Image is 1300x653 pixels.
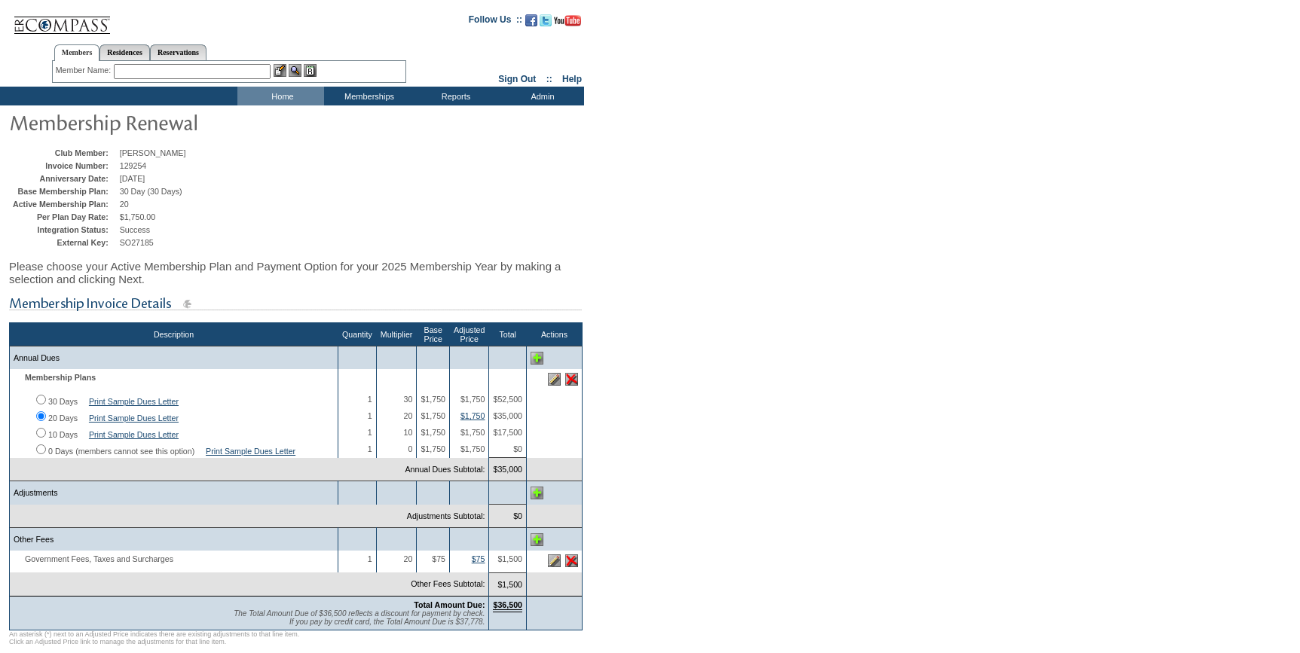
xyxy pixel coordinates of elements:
span: $1,750.00 [120,212,155,221]
span: 20 [404,554,413,563]
td: Club Member: [13,148,116,157]
a: Members [54,44,100,61]
td: Reports [411,87,497,105]
span: $1,500 [497,554,522,563]
td: Other Fees Subtotal: [10,572,489,596]
a: $75 [472,554,485,563]
td: $0 [489,505,527,528]
td: Integration Status: [13,225,116,234]
span: 1 [368,444,372,453]
td: $35,000 [489,458,527,481]
img: Delete this line item [565,554,578,567]
a: Help [562,74,582,84]
span: $1,750 [421,395,445,404]
span: 20 [120,200,129,209]
img: b_edit.gif [274,64,286,77]
img: Add Other Fees line item [531,533,543,546]
img: Edit this line item [548,554,561,567]
span: $52,500 [493,395,522,404]
td: Active Membership Plan: [13,200,116,209]
td: Total Amount Due: [10,596,489,630]
a: Residences [99,44,150,60]
a: Reservations [150,44,206,60]
a: Print Sample Dues Letter [206,447,295,456]
td: Other Fees [10,528,338,551]
span: $17,500 [493,428,522,437]
a: Follow us on Twitter [540,19,552,28]
span: 0 [408,444,412,453]
img: Subscribe to our YouTube Channel [554,15,581,26]
span: 129254 [120,161,147,170]
span: Success [120,225,150,234]
td: Adjustments [10,481,338,505]
td: Invoice Number: [13,161,116,170]
span: $75 [432,554,445,563]
td: Admin [497,87,584,105]
div: Please choose your Active Membership Plan and Payment Option for your 2025 Membership Year by mak... [9,252,583,293]
span: $1,750 [460,444,485,453]
span: $0 [513,444,522,453]
span: 1 [368,411,372,420]
td: Per Plan Day Rate: [13,212,116,221]
td: External Key: [13,238,116,247]
div: Member Name: [56,64,114,77]
a: Subscribe to our YouTube Channel [554,19,581,28]
th: Base Price [417,323,450,346]
img: Follow us on Twitter [540,14,552,26]
label: 30 Days [48,397,78,406]
span: 10 [404,428,413,437]
td: Memberships [324,87,411,105]
td: Home [237,87,324,105]
td: Anniversary Date: [13,174,116,183]
img: Add Adjustments line item [531,487,543,499]
span: $1,750 [421,444,445,453]
img: pgTtlMembershipRenewal.gif [9,107,310,137]
span: $1,750 [460,395,485,404]
th: Total [489,323,527,346]
th: Multiplier [376,323,417,346]
td: $1,500 [489,572,527,596]
td: Annual Dues [10,346,338,370]
label: 0 Days (members cannot see this option) [48,447,194,456]
img: View [289,64,301,77]
td: Base Membership Plan: [13,187,116,196]
span: $1,750 [421,428,445,437]
a: Print Sample Dues Letter [89,430,179,439]
span: The Total Amount Due of $36,500 reflects a discount for payment by check. If you pay by credit ca... [234,609,485,626]
th: Quantity [338,323,377,346]
a: Print Sample Dues Letter [89,397,179,406]
img: Reservations [304,64,317,77]
label: 10 Days [48,430,78,439]
span: $35,000 [493,411,522,420]
td: Adjustments Subtotal: [10,505,489,528]
span: 1 [368,428,372,437]
span: 1 [368,554,372,563]
span: 1 [368,395,372,404]
span: SO27185 [120,238,154,247]
label: 20 Days [48,413,78,423]
img: Become our fan on Facebook [525,14,537,26]
td: Follow Us :: [469,13,522,31]
th: Description [10,323,338,346]
span: An asterisk (*) next to an Adjusted Price indicates there are existing adjustments to that line i... [9,630,299,645]
th: Actions [527,323,583,346]
img: Add Annual Dues line item [531,352,543,365]
span: 30 [404,395,413,404]
a: Print Sample Dues Letter [89,413,179,423]
a: Become our fan on Facebook [525,19,537,28]
td: Annual Dues Subtotal: [10,458,489,481]
img: Compass Home [13,4,111,35]
span: 30 Day (30 Days) [120,187,182,196]
span: [DATE] [120,174,145,183]
span: Government Fees, Taxes and Surcharges [14,554,181,563]
a: $1,750 [460,411,485,420]
span: [PERSON_NAME] [120,148,186,157]
a: Sign Out [498,74,536,84]
span: :: [546,74,552,84]
span: $1,750 [460,428,485,437]
img: Edit this line item [548,373,561,386]
span: $36,500 [493,600,522,612]
span: $1,750 [421,411,445,420]
img: Delete this line item [565,373,578,386]
img: subTtlMembershipInvoiceDetails.gif [9,294,582,313]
